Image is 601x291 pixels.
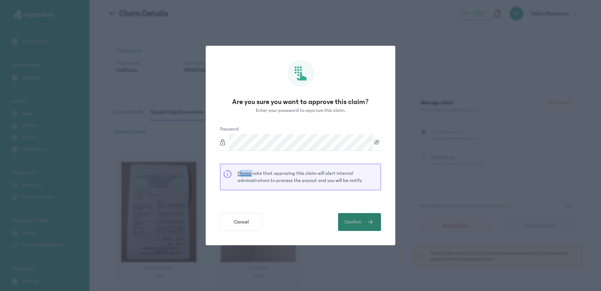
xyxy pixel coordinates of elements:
p: Enter your password to approve this claim. [256,107,346,114]
button: Confirm [338,213,381,231]
span: Confirm [345,218,361,226]
button: Cancel [220,213,262,231]
label: Password [220,126,239,133]
span: Cancel [234,218,249,226]
p: Please note that approving this claim will alert internal administrators to process the payout an... [238,170,378,184]
p: Are you sure you want to approve this claim? [220,97,381,107]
